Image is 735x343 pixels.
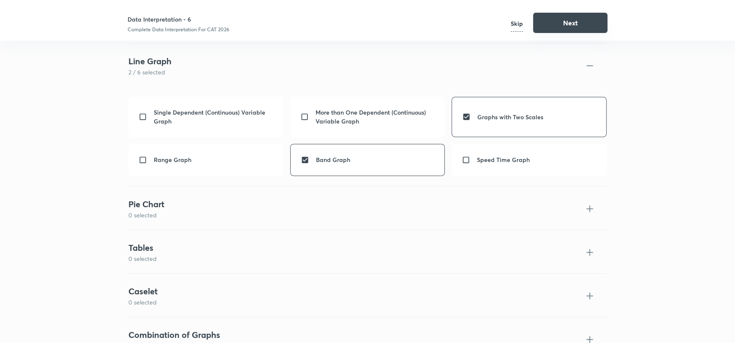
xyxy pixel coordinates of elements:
p: Range Graph [154,155,191,164]
p: 0 selected [128,254,578,263]
p: Single Dependent (Continuous) Variable Graph [154,108,273,126]
p: 0 selected [128,298,578,307]
h4: Tables [128,241,578,254]
button: Next [533,13,607,33]
p: More than One Dependent (Continuous) Variable Graph [316,108,435,126]
div: Line Graph2 / 6 selected [128,43,607,87]
h4: Caselet [128,285,578,298]
p: 2 / 6 selected [128,68,578,77]
p: 0 selected [128,211,578,220]
div: Tables0 selected [128,230,607,273]
div: Pie Chart0 selected [128,186,607,230]
p: Skip [511,16,523,32]
p: Speed Time Graph [477,155,530,164]
h6: Data Interpretation - 6 [128,15,229,24]
h4: Pie Chart [128,198,578,211]
h4: Combination of Graphs [128,329,578,341]
h6: Complete Data Interpretation For CAT 2026 [128,25,229,33]
p: Band Graph [316,155,350,164]
p: Graphs with Two Scales [477,113,543,121]
h4: Line Graph [128,55,578,68]
span: Support [33,7,56,14]
div: Caselet0 selected [128,273,607,317]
